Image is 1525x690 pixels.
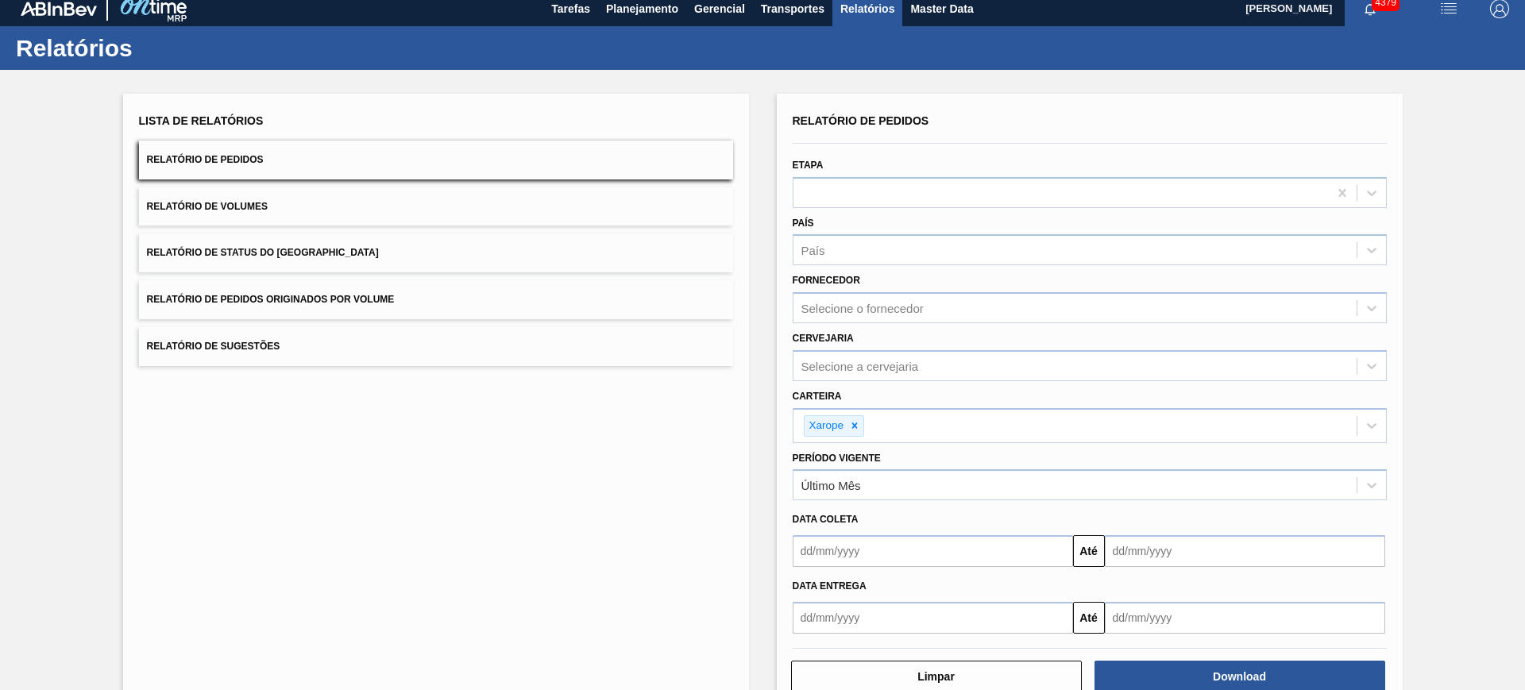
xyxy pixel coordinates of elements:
[139,187,733,226] button: Relatório de Volumes
[147,201,268,212] span: Relatório de Volumes
[1073,602,1105,634] button: Até
[793,535,1073,567] input: dd/mm/yyyy
[139,114,264,127] span: Lista de Relatórios
[805,416,847,436] div: Xarope
[793,580,867,592] span: Data Entrega
[793,160,824,171] label: Etapa
[139,233,733,272] button: Relatório de Status do [GEOGRAPHIC_DATA]
[147,154,264,165] span: Relatório de Pedidos
[1073,535,1105,567] button: Até
[16,39,298,57] h1: Relatórios
[801,359,919,372] div: Selecione a cervejaria
[147,247,379,258] span: Relatório de Status do [GEOGRAPHIC_DATA]
[21,2,97,16] img: TNhmsLtSVTkK8tSr43FrP2fwEKptu5GPRR3wAAAABJRU5ErkJggg==
[1105,535,1385,567] input: dd/mm/yyyy
[793,453,881,464] label: Período Vigente
[793,218,814,229] label: País
[793,391,842,402] label: Carteira
[793,602,1073,634] input: dd/mm/yyyy
[147,341,280,352] span: Relatório de Sugestões
[793,275,860,286] label: Fornecedor
[793,333,854,344] label: Cervejaria
[801,479,861,492] div: Último Mês
[139,327,733,366] button: Relatório de Sugestões
[139,141,733,179] button: Relatório de Pedidos
[793,514,859,525] span: Data coleta
[801,302,924,315] div: Selecione o fornecedor
[1105,602,1385,634] input: dd/mm/yyyy
[801,244,825,257] div: País
[793,114,929,127] span: Relatório de Pedidos
[139,280,733,319] button: Relatório de Pedidos Originados por Volume
[147,294,395,305] span: Relatório de Pedidos Originados por Volume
